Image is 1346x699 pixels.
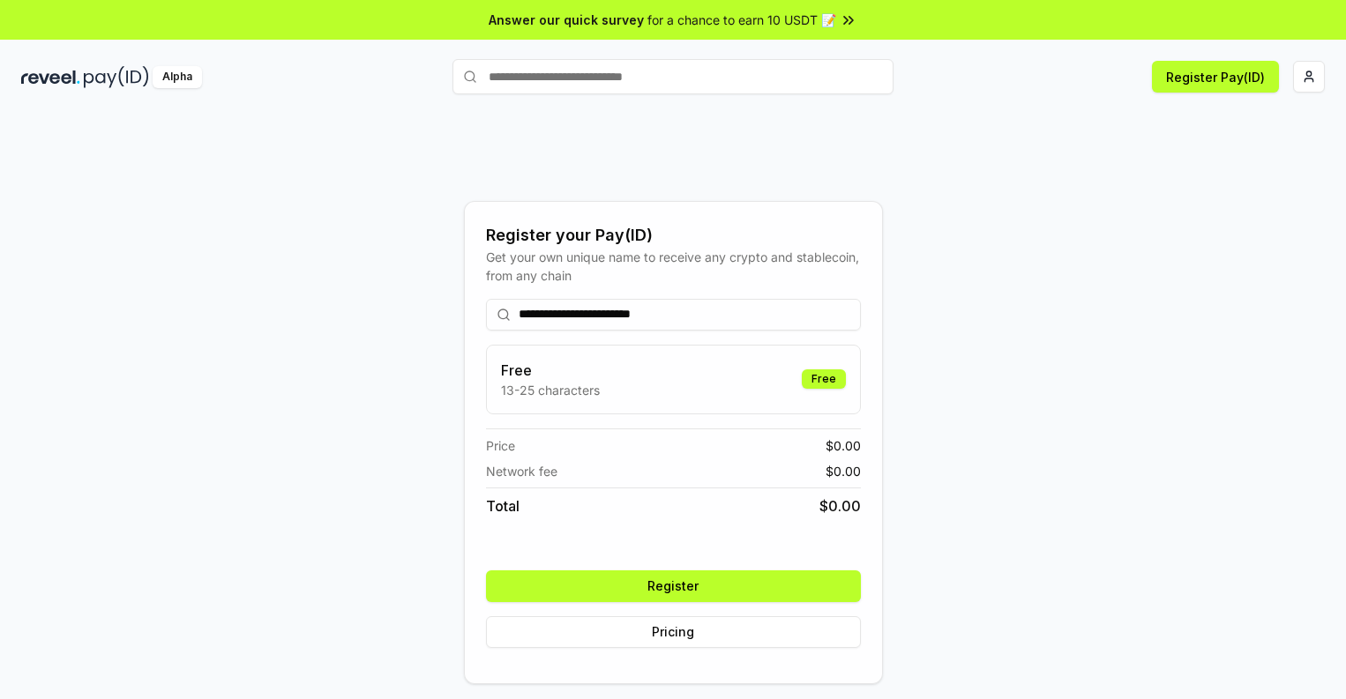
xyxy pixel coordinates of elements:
[486,462,557,480] span: Network fee
[489,11,644,29] span: Answer our quick survey
[826,436,861,455] span: $ 0.00
[819,495,861,517] span: $ 0.00
[826,462,861,480] span: $ 0.00
[21,66,80,88] img: reveel_dark
[802,369,846,389] div: Free
[486,248,861,285] div: Get your own unique name to receive any crypto and stablecoin, from any chain
[486,570,861,602] button: Register
[501,360,600,381] h3: Free
[501,381,600,399] p: 13-25 characters
[486,616,861,648] button: Pricing
[1152,61,1279,93] button: Register Pay(ID)
[486,436,515,455] span: Price
[647,11,836,29] span: for a chance to earn 10 USDT 📝
[486,495,520,517] span: Total
[153,66,202,88] div: Alpha
[84,66,149,88] img: pay_id
[486,223,861,248] div: Register your Pay(ID)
